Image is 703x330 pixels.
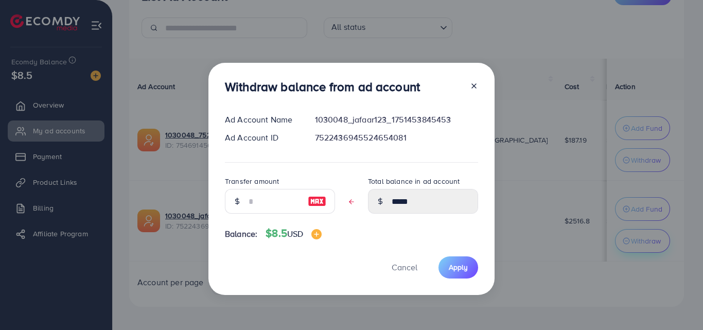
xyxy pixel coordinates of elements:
div: Ad Account ID [217,132,307,144]
div: 1030048_jafaar123_1751453845453 [307,114,486,126]
img: image [308,195,326,207]
label: Transfer amount [225,176,279,186]
h4: $8.5 [266,227,322,240]
button: Cancel [379,256,430,279]
span: Balance: [225,228,257,240]
div: Ad Account Name [217,114,307,126]
img: image [311,229,322,239]
h3: Withdraw balance from ad account [225,79,420,94]
button: Apply [438,256,478,279]
span: Cancel [392,262,417,273]
span: Apply [449,262,468,272]
span: USD [287,228,303,239]
label: Total balance in ad account [368,176,460,186]
iframe: Chat [659,284,695,322]
div: 7522436945524654081 [307,132,486,144]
